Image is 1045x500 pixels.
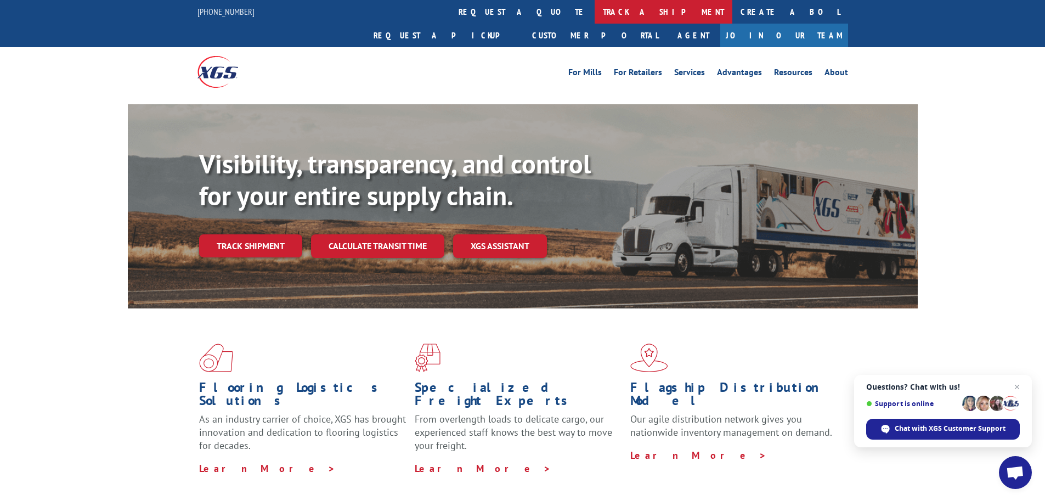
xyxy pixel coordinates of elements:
[866,383,1020,391] span: Questions? Chat with us!
[630,413,832,439] span: Our agile distribution network gives you nationwide inventory management on demand.
[866,419,1020,440] div: Chat with XGS Customer Support
[415,462,551,475] a: Learn More >
[630,449,767,462] a: Learn More >
[199,381,406,413] h1: Flooring Logistics Solutions
[666,24,720,47] a: Agent
[720,24,848,47] a: Join Our Team
[199,234,302,257] a: Track shipment
[415,344,440,372] img: xgs-icon-focused-on-flooring-red
[630,344,668,372] img: xgs-icon-flagship-distribution-model-red
[630,381,838,413] h1: Flagship Distribution Model
[311,234,444,258] a: Calculate transit time
[365,24,524,47] a: Request a pickup
[197,6,255,17] a: [PHONE_NUMBER]
[199,147,591,212] b: Visibility, transparency, and control for your entire supply chain.
[824,68,848,80] a: About
[895,424,1006,434] span: Chat with XGS Customer Support
[199,462,336,475] a: Learn More >
[453,234,547,258] a: XGS ASSISTANT
[568,68,602,80] a: For Mills
[614,68,662,80] a: For Retailers
[1010,380,1024,394] span: Close chat
[415,413,622,462] p: From overlength loads to delicate cargo, our experienced staff knows the best way to move your fr...
[999,456,1032,489] div: Open chat
[674,68,705,80] a: Services
[866,400,958,408] span: Support is online
[774,68,812,80] a: Resources
[199,344,233,372] img: xgs-icon-total-supply-chain-intelligence-red
[524,24,666,47] a: Customer Portal
[415,381,622,413] h1: Specialized Freight Experts
[199,413,406,452] span: As an industry carrier of choice, XGS has brought innovation and dedication to flooring logistics...
[717,68,762,80] a: Advantages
